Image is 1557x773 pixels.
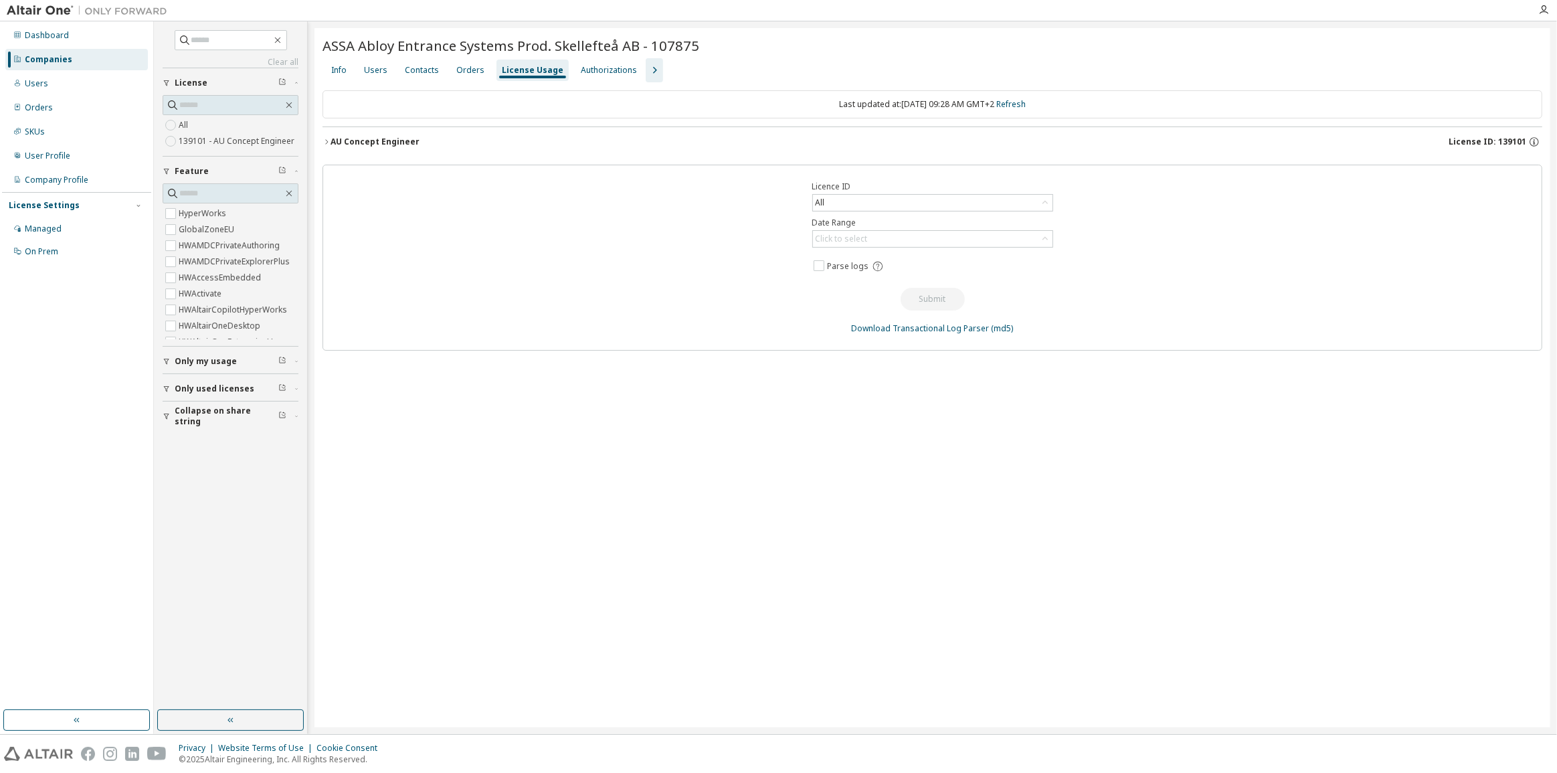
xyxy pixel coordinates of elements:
div: All [814,195,827,210]
button: Only my usage [163,347,298,376]
img: youtube.svg [147,747,167,761]
label: GlobalZoneEU [179,222,237,238]
div: Contacts [405,65,439,76]
a: Refresh [996,98,1026,110]
label: 139101 - AU Concept Engineer [179,133,297,149]
button: Collapse on share string [163,402,298,431]
span: Clear filter [278,356,286,367]
p: © 2025 Altair Engineering, Inc. All Rights Reserved. [179,754,385,765]
button: Only used licenses [163,374,298,404]
div: Cookie Consent [316,743,385,754]
div: SKUs [25,126,45,137]
div: Users [25,78,48,89]
img: instagram.svg [103,747,117,761]
span: License [175,78,207,88]
div: Company Profile [25,175,88,185]
span: Parse logs [827,261,868,272]
a: (md5) [992,323,1014,334]
label: HWAltairOneEnterpriseUser [179,334,288,350]
div: Click to select [816,234,868,244]
div: Companies [25,54,72,65]
div: License Usage [502,65,563,76]
button: Submit [901,288,965,311]
a: Download Transactional Log Parser [852,323,990,334]
span: Clear filter [278,411,286,422]
label: All [179,117,191,133]
label: HWAMDCPrivateAuthoring [179,238,282,254]
label: HWAltairCopilotHyperWorks [179,302,290,318]
label: HWAccessEmbedded [179,270,264,286]
button: AU Concept EngineerLicense ID: 139101 [323,127,1542,157]
span: Feature [175,166,209,177]
div: Website Terms of Use [218,743,316,754]
label: Licence ID [812,181,1053,192]
span: Clear filter [278,383,286,394]
span: Clear filter [278,78,286,88]
a: Clear all [163,57,298,68]
div: Dashboard [25,30,69,41]
img: Altair One [7,4,174,17]
label: HWAMDCPrivateExplorerPlus [179,254,292,270]
div: Users [364,65,387,76]
label: HyperWorks [179,205,229,222]
div: Managed [25,224,62,234]
div: Info [331,65,347,76]
span: License ID: 139101 [1449,137,1526,147]
div: User Profile [25,151,70,161]
label: Date Range [812,218,1053,228]
div: AU Concept Engineer [331,137,420,147]
img: linkedin.svg [125,747,139,761]
div: Orders [456,65,484,76]
button: License [163,68,298,98]
div: Privacy [179,743,218,754]
label: HWAltairOneDesktop [179,318,263,334]
img: facebook.svg [81,747,95,761]
span: Only used licenses [175,383,254,394]
span: Collapse on share string [175,406,278,427]
div: Click to select [813,231,1052,247]
span: Only my usage [175,356,237,367]
div: License Settings [9,200,80,211]
img: altair_logo.svg [4,747,73,761]
button: Feature [163,157,298,186]
span: ASSA Abloy Entrance Systems Prod. Skellefteå AB - 107875 [323,36,699,55]
div: Last updated at: [DATE] 09:28 AM GMT+2 [323,90,1542,118]
div: On Prem [25,246,58,257]
div: Authorizations [581,65,637,76]
span: Clear filter [278,166,286,177]
div: Orders [25,102,53,113]
div: All [813,195,1052,211]
label: HWActivate [179,286,224,302]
